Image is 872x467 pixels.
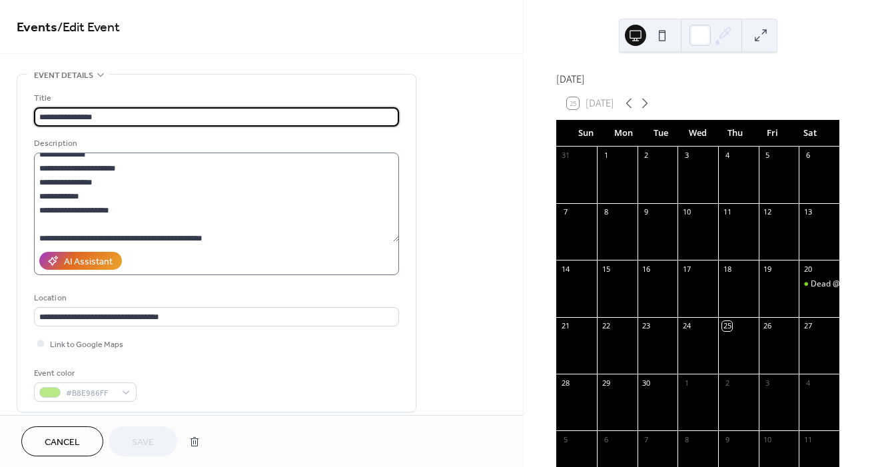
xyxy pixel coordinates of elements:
div: 4 [722,151,732,161]
div: 21 [560,321,570,331]
div: 11 [722,207,732,217]
div: Description [34,137,396,151]
div: 29 [601,378,611,388]
div: 22 [601,321,611,331]
div: Dead @ The Space 6:00 doors, 7:00pm show. [799,278,839,290]
div: 8 [681,434,691,444]
div: 9 [722,434,732,444]
div: 9 [642,207,652,217]
div: 25 [722,321,732,331]
div: 6 [803,151,813,161]
div: 13 [803,207,813,217]
a: Events [17,15,57,41]
div: 1 [681,378,691,388]
div: 30 [642,378,652,388]
div: 19 [763,264,773,274]
div: AI Assistant [64,255,113,269]
div: 6 [601,434,611,444]
div: Sun [567,120,604,147]
div: 2 [642,151,652,161]
div: 7 [642,434,652,444]
div: 31 [560,151,570,161]
div: 17 [681,264,691,274]
span: Cancel [45,436,80,450]
div: 4 [803,378,813,388]
div: 20 [803,264,813,274]
div: Wed [679,120,717,147]
div: Event color [34,366,134,380]
span: Link to Google Maps [50,338,123,352]
div: 11 [803,434,813,444]
span: #B8E986FF [66,386,115,400]
div: 5 [560,434,570,444]
div: [DATE] [556,71,839,87]
div: 26 [763,321,773,331]
div: Location [34,291,396,305]
span: / Edit Event [57,15,120,41]
div: 1 [601,151,611,161]
div: Title [34,91,396,105]
div: 10 [763,434,773,444]
div: Fri [754,120,791,147]
div: 23 [642,321,652,331]
div: 2 [722,378,732,388]
div: 8 [601,207,611,217]
div: 10 [681,207,691,217]
button: Cancel [21,426,103,456]
div: 18 [722,264,732,274]
div: 15 [601,264,611,274]
span: Event details [34,69,93,83]
div: 14 [560,264,570,274]
div: 24 [681,321,691,331]
div: 3 [763,378,773,388]
button: AI Assistant [39,252,122,270]
div: 28 [560,378,570,388]
div: 7 [560,207,570,217]
div: 27 [803,321,813,331]
div: Sat [791,120,829,147]
div: Thu [717,120,754,147]
div: 3 [681,151,691,161]
div: 5 [763,151,773,161]
div: 16 [642,264,652,274]
div: 12 [763,207,773,217]
div: Mon [604,120,642,147]
div: Tue [642,120,679,147]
